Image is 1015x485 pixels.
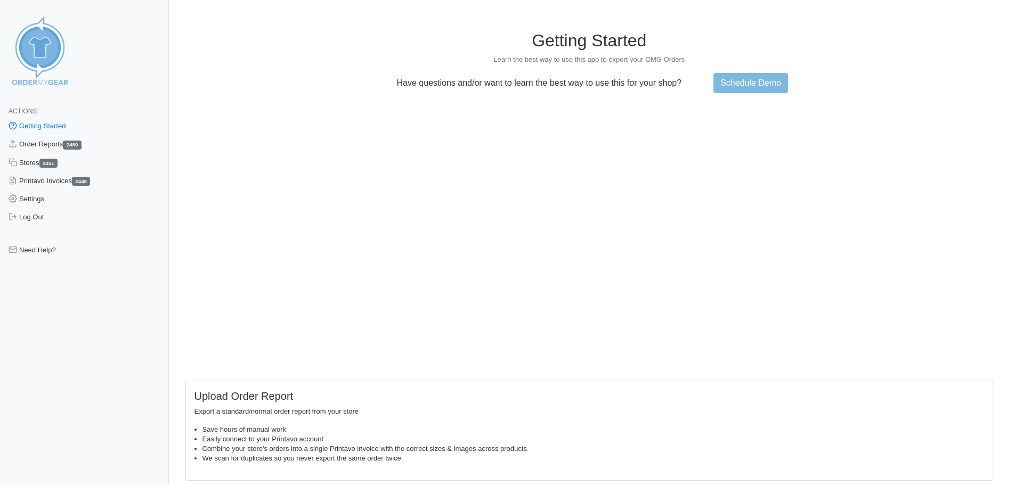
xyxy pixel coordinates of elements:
[39,159,58,168] span: 2451
[72,177,90,186] span: 2448
[9,108,37,115] span: Actions
[391,78,688,88] p: Have questions and/or want to learn the best way to use this for your shop?
[202,444,985,454] li: Combine your store's orders into a single Printavo invoice with the correct sizes & images across...
[202,434,985,444] li: Easily connect to your Printavo account
[63,141,81,150] span: 2489
[185,30,994,51] h1: Getting Started
[202,454,985,463] li: We scan for duplicates so you never export the same order twice.
[194,390,985,402] h5: Upload Order Report
[194,407,985,416] p: Export a standard/normal order report from your store
[185,55,994,64] p: Learn the best way to use this app to export your OMG Orders
[713,73,788,93] a: Schedule Demo
[202,425,985,434] li: Save hours of manual work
